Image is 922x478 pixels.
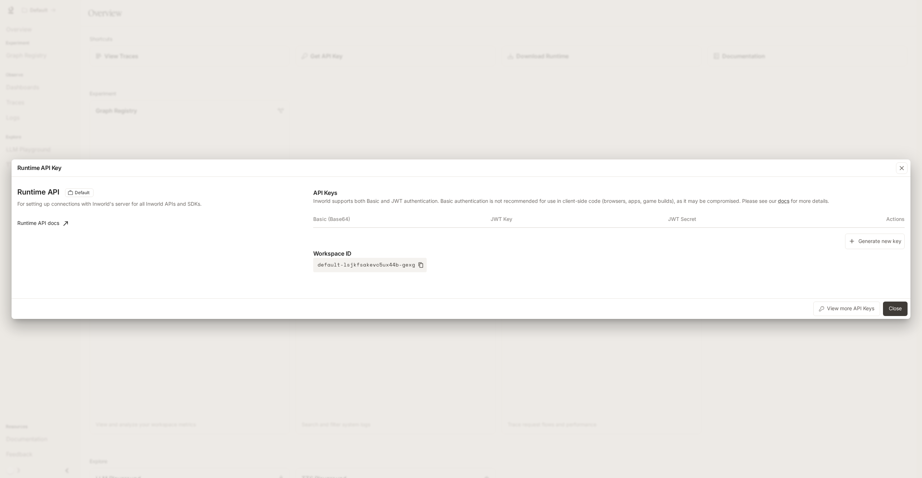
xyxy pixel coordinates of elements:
p: Inworld supports both Basic and JWT authentication. Basic authentication is not recommended for u... [313,197,905,205]
th: JWT Key [491,210,668,228]
span: Default [72,189,92,196]
a: Runtime API docs [14,216,71,231]
button: Close [883,302,908,316]
p: For setting up connections with Inworld's server for all Inworld APIs and SDKs. [17,200,235,208]
th: JWT Secret [668,210,845,228]
p: Workspace ID [313,249,905,258]
th: Actions [845,210,905,228]
a: docs [778,198,789,204]
button: Generate new key [845,234,905,249]
h3: Runtime API [17,188,59,196]
div: These keys will apply to your current workspace only [65,188,94,197]
button: View more API Keys [813,302,880,316]
th: Basic (Base64) [313,210,491,228]
p: API Keys [313,188,905,197]
p: Runtime API Key [17,163,61,172]
button: default-lsjkfsakevc5ux44b-gexg [313,258,427,272]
